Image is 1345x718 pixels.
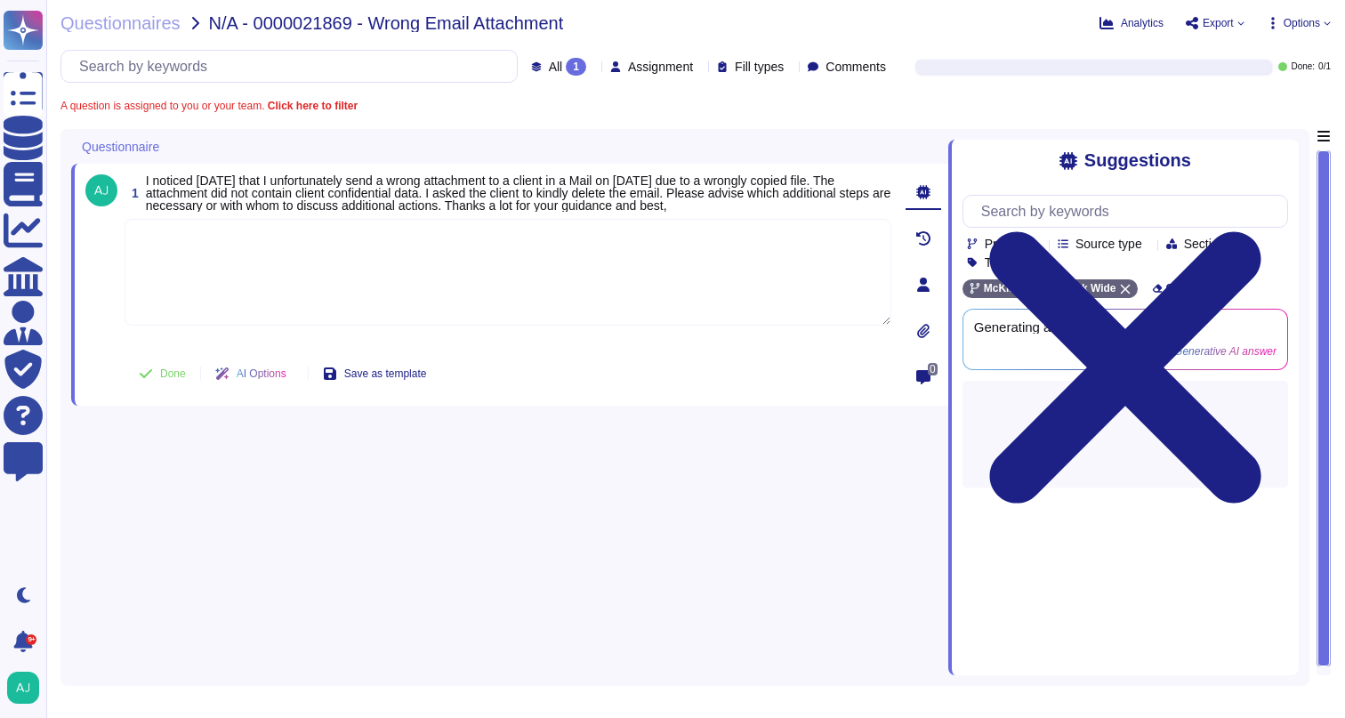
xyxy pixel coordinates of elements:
span: Questionnaire [82,141,159,153]
span: N/A - 0000021869 - Wrong Email Attachment [209,14,564,32]
span: All [549,61,563,73]
span: Done: [1291,62,1315,71]
span: Assignment [628,61,693,73]
img: user [7,672,39,704]
span: A question is assigned to you or your team. [60,101,358,111]
button: user [4,668,52,707]
span: Done [160,368,186,379]
span: Fill types [735,61,784,73]
span: 1 [125,187,139,199]
span: 0 [928,363,938,375]
img: user [85,174,117,206]
button: Save as template [309,356,441,391]
b: Click here to filter [264,100,358,112]
div: 9+ [26,634,36,645]
div: 1 [566,58,586,76]
span: I noticed [DATE] that I unfortunately send a wrong attachment to a client in a Mail on [DATE] due... [146,173,890,213]
span: Analytics [1121,18,1164,28]
span: Comments [826,61,886,73]
span: Questionnaires [60,14,181,32]
span: 0 / 1 [1318,62,1331,71]
input: Search by keywords [972,196,1287,227]
button: Done [125,356,200,391]
span: Save as template [344,368,427,379]
span: Options [1284,18,1320,28]
button: Analytics [1099,16,1164,30]
span: AI Options [237,368,286,379]
input: Search by keywords [70,51,517,82]
span: Export [1203,18,1234,28]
